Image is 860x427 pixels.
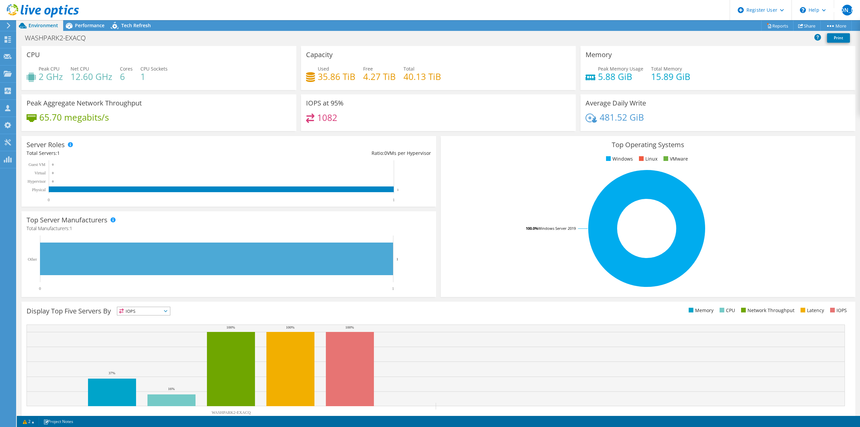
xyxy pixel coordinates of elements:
h1: WASHPARK2-EXACQ [22,34,96,42]
h3: Top Server Manufacturers [27,216,107,224]
tspan: Windows Server 2019 [538,226,576,231]
text: 0 [39,286,41,291]
h4: 6 [120,73,133,80]
text: 1 [397,188,399,191]
span: [PERSON_NAME] [842,5,853,15]
span: IOPS [117,307,170,315]
span: Performance [75,22,104,29]
h4: 481.52 GiB [600,114,644,121]
h4: 15.89 GiB [651,73,690,80]
span: CPU Sockets [140,66,168,72]
span: Tech Refresh [121,22,151,29]
h3: Server Roles [27,141,65,148]
span: 1 [57,150,60,156]
text: Virtual [35,171,46,175]
li: Windows [604,155,633,163]
text: 100% [226,325,235,329]
li: Memory [687,307,714,314]
h3: Peak Aggregate Network Throughput [27,99,142,107]
h3: Capacity [306,51,333,58]
h4: 40.13 TiB [403,73,441,80]
text: WASHPARK2-EXACQ [212,410,251,415]
span: 0 [384,150,387,156]
span: Used [318,66,329,72]
span: Cores [120,66,133,72]
h4: 5.88 GiB [598,73,643,80]
h4: 12.60 GHz [71,73,112,80]
text: 0 [52,171,54,175]
a: Project Notes [39,417,78,426]
span: Total Memory [651,66,682,72]
h3: Average Daily Write [586,99,646,107]
text: 37% [109,371,115,375]
tspan: 100.0% [526,226,538,231]
div: Total Servers: [27,150,229,157]
div: Ratio: VMs per Hypervisor [229,150,431,157]
li: Network Throughput [739,307,794,314]
text: Physical [32,187,46,192]
text: 1 [396,257,398,261]
text: 100% [286,325,295,329]
a: 2 [18,417,39,426]
text: 1 [393,198,395,202]
h4: 2 GHz [39,73,63,80]
h4: 1082 [317,114,337,121]
h3: CPU [27,51,40,58]
li: Linux [637,155,657,163]
text: 0 [52,180,54,183]
h3: Memory [586,51,612,58]
span: Free [363,66,373,72]
li: IOPS [828,307,847,314]
span: Net CPU [71,66,89,72]
text: 0 [52,163,54,166]
a: Reports [761,20,793,31]
h4: 1 [140,73,168,80]
text: Guest VM [29,162,45,167]
span: 1 [70,225,72,231]
h3: IOPS at 95% [306,99,344,107]
h4: 35.86 TiB [318,73,355,80]
h4: 4.27 TiB [363,73,396,80]
span: Peak CPU [39,66,59,72]
li: CPU [718,307,735,314]
span: Environment [29,22,58,29]
text: 1 [392,286,394,291]
a: More [820,20,852,31]
text: 16% [168,387,175,391]
li: Latency [799,307,824,314]
text: Hypervisor [28,179,46,184]
text: 0 [48,198,50,202]
li: VMware [662,155,688,163]
a: Print [827,33,850,43]
text: Other [28,257,37,262]
span: Total [403,66,415,72]
h4: Total Manufacturers: [27,225,431,232]
a: Share [793,20,821,31]
svg: \n [800,7,806,13]
text: 100% [345,325,354,329]
span: Peak Memory Usage [598,66,643,72]
h4: 65.70 megabits/s [39,114,109,121]
h3: Top Operating Systems [446,141,850,148]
